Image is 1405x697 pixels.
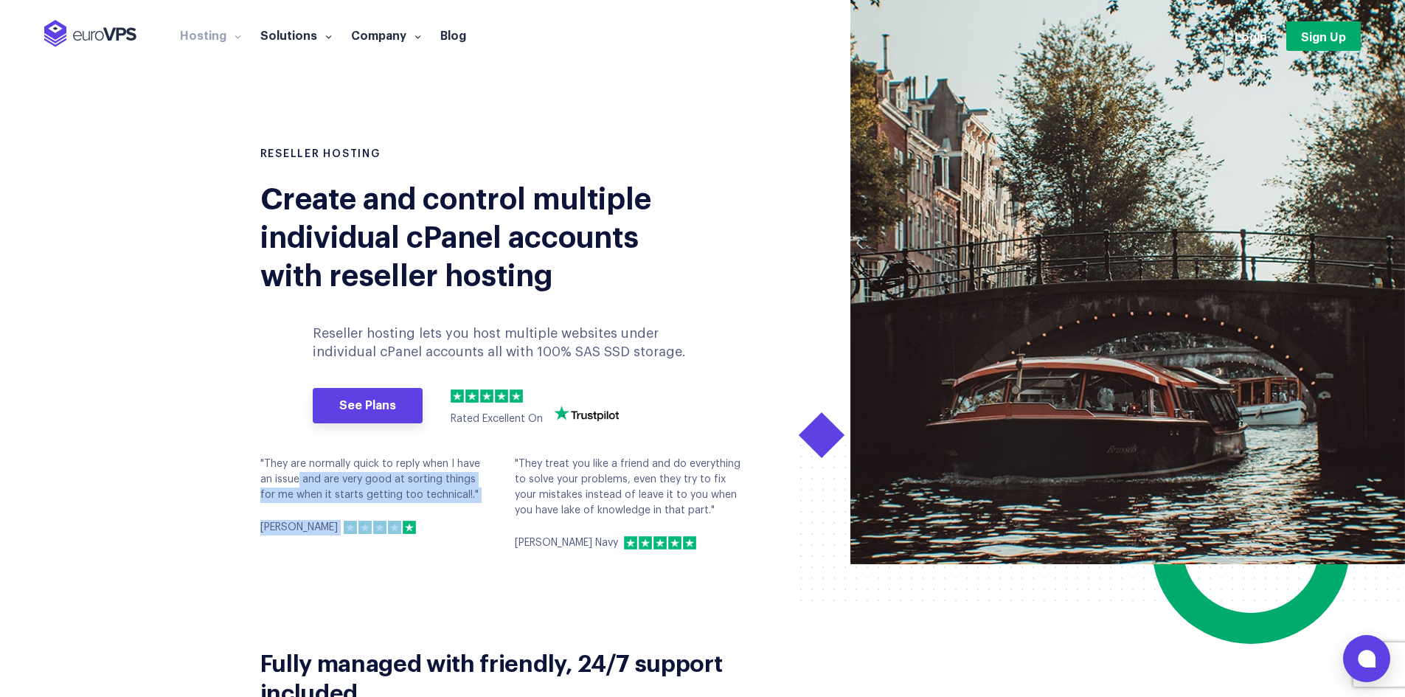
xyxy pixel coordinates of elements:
[515,457,747,551] div: "They treat you like a friend and do everything to solve your problems, even they try to fix your...
[480,389,493,403] img: 3
[1235,28,1267,44] a: Login
[668,536,681,549] img: 4
[313,325,692,361] p: Reseller hosting lets you host multiple websites under individual cPanel accounts all with 100% S...
[388,521,401,534] img: 4
[260,148,692,162] h1: RESELLER HOSTING
[403,521,416,534] img: 5
[1343,635,1390,682] button: Open chat window
[510,389,523,403] img: 5
[1286,21,1361,51] a: Sign Up
[451,414,543,424] span: Rated Excellent On
[358,521,372,534] img: 2
[431,27,476,42] a: Blog
[495,389,508,403] img: 4
[260,177,670,292] div: Create and control multiple individual cPanel accounts with reseller hosting
[341,27,431,42] a: Company
[624,536,637,549] img: 1
[170,27,251,42] a: Hosting
[515,535,618,551] p: [PERSON_NAME] Navy
[344,521,357,534] img: 1
[260,520,338,535] p: [PERSON_NAME]
[451,389,464,403] img: 1
[373,521,386,534] img: 3
[465,389,479,403] img: 2
[44,20,136,47] img: EuroVPS
[260,457,493,535] div: "They are normally quick to reply when I have an issue and are very good at sorting things for me...
[313,388,423,423] a: See Plans
[251,27,341,42] a: Solutions
[653,536,667,549] img: 3
[639,536,652,549] img: 2
[683,536,696,549] img: 5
